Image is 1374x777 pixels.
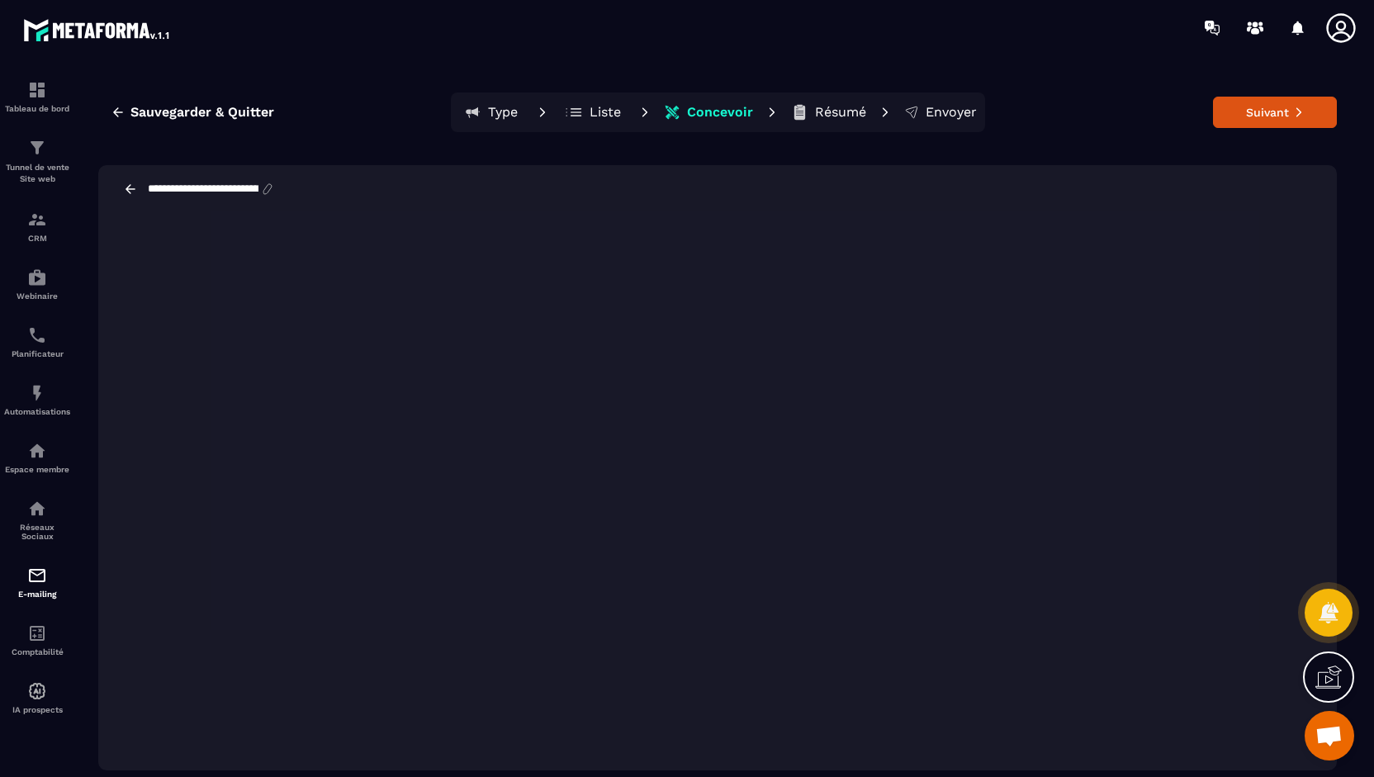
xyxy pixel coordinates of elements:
[27,441,47,461] img: automations
[557,96,631,129] button: Liste
[130,104,274,121] span: Sauvegarder & Quitter
[187,96,201,109] img: tab_keywords_by_traffic_grey.svg
[4,590,70,599] p: E-mailing
[27,383,47,403] img: automations
[815,104,866,121] p: Résumé
[4,465,70,474] p: Espace membre
[4,162,70,185] p: Tunnel de vente Site web
[27,499,47,519] img: social-network
[4,553,70,611] a: emailemailE-mailing
[27,210,47,230] img: formation
[4,523,70,541] p: Réseaux Sociaux
[659,96,758,129] button: Concevoir
[4,371,70,429] a: automationsautomationsAutomatisations
[4,104,70,113] p: Tableau de bord
[43,43,187,56] div: Domaine: [DOMAIN_NAME]
[27,566,47,585] img: email
[26,43,40,56] img: website_grey.svg
[4,291,70,301] p: Webinaire
[27,80,47,100] img: formation
[4,313,70,371] a: schedulerschedulerPlanificateur
[98,97,287,127] button: Sauvegarder & Quitter
[46,26,81,40] div: v 4.0.25
[4,407,70,416] p: Automatisations
[4,234,70,243] p: CRM
[687,104,753,121] p: Concevoir
[4,429,70,486] a: automationsautomationsEspace membre
[26,26,40,40] img: logo_orange.svg
[786,96,871,129] button: Résumé
[27,623,47,643] img: accountant
[4,68,70,126] a: formationformationTableau de bord
[67,96,80,109] img: tab_domain_overview_orange.svg
[27,681,47,701] img: automations
[23,15,172,45] img: logo
[4,349,70,358] p: Planificateur
[590,104,621,121] p: Liste
[1213,97,1337,128] button: Suivant
[4,611,70,669] a: accountantaccountantComptabilité
[206,97,253,108] div: Mots-clés
[4,197,70,255] a: formationformationCRM
[27,325,47,345] img: scheduler
[4,705,70,714] p: IA prospects
[899,96,982,129] button: Envoyer
[488,104,518,121] p: Type
[4,126,70,197] a: formationformationTunnel de vente Site web
[27,268,47,287] img: automations
[27,138,47,158] img: formation
[454,96,528,129] button: Type
[4,255,70,313] a: automationsautomationsWebinaire
[85,97,127,108] div: Domaine
[926,104,977,121] p: Envoyer
[4,486,70,553] a: social-networksocial-networkRéseaux Sociaux
[4,647,70,656] p: Comptabilité
[1305,711,1354,760] div: Ouvrir le chat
